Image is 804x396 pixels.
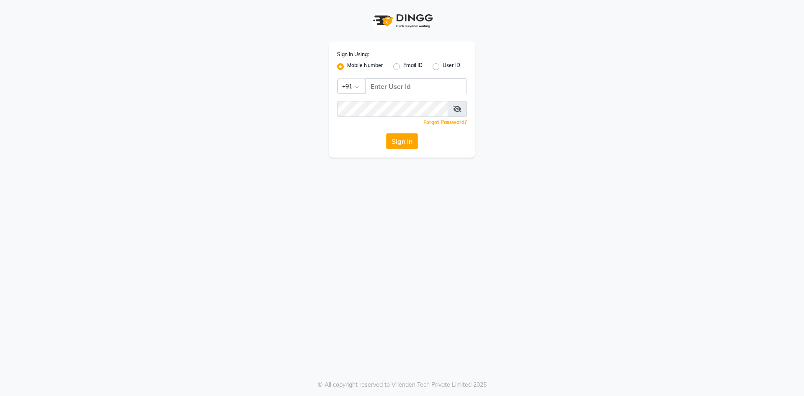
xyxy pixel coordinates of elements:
input: Username [365,78,467,94]
label: Email ID [403,62,423,72]
img: logo1.svg [368,8,435,33]
label: Sign In Using: [337,51,369,58]
label: Mobile Number [347,62,383,72]
input: Username [337,101,448,117]
label: User ID [443,62,460,72]
a: Forgot Password? [423,119,467,125]
button: Sign In [386,133,418,149]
